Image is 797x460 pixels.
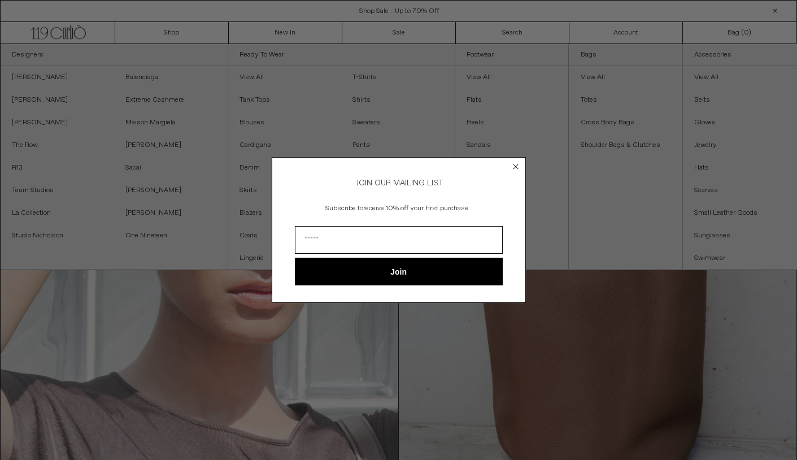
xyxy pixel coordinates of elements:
[363,204,468,213] span: receive 10% off your first purchase
[295,258,503,285] button: Join
[325,204,363,213] span: Subscribe to
[354,178,443,188] span: JOIN OUR MAILING LIST
[295,226,503,254] input: Email
[510,161,521,172] button: Close dialog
